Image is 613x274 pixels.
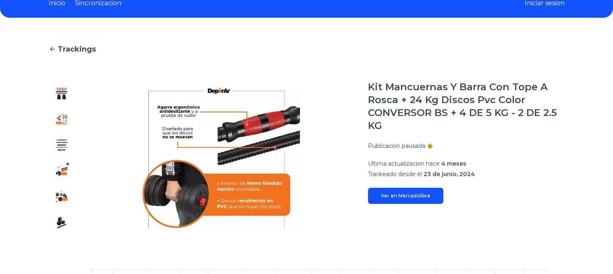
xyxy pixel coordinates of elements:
h1: Kit Mancuernas Y Barra Con Tope A Rosca + 24 Kg Discos Pvc Color CONVERSOR BS + 4 DE 5 KG - 2 DE ... [368,81,565,132]
span: Ultima actualizacion hace [368,160,440,167]
img: Kit Mancuernas Y Barra Con Tope A Rosca + 24 Kg Discos Pvc Color CONVERSOR BS + 4 DE 5 KG - 2 DE ... [55,190,68,203]
span: 23 de junio, 2024 [424,170,475,178]
a: Trackings [49,44,565,55]
img: Kit Mancuernas Y Barra Con Tope A Rosca + 24 Kg Discos Pvc Color CONVERSOR BS + 4 DE 5 KG - 2 DE ... [55,216,68,229]
img: Kit Mancuernas Y Barra Con Tope A Rosca + 24 Kg Discos Pvc Color CONVERSOR BS + 4 DE 5 KG - 2 DE ... [55,113,68,126]
p: Publicacion pausada [368,142,425,150]
a: Ver en Mercadolibre [368,188,443,204]
img: Kit Mancuernas Y Barra Con Tope A Rosca + 24 Kg Discos Pvc Color CONVERSOR BS + 4 DE 5 KG - 2 DE ... [55,139,68,152]
span: Trackings [58,44,96,55]
span: Trackeado desde el [368,170,422,178]
span: 4 meses [441,160,466,167]
img: Kit Mancuernas Y Barra Con Tope A Rosca + 24 Kg Discos Pvc Color CONVERSOR BS + 4 DE 5 KG - 2 DE ... [91,81,352,235]
img: Kit Mancuernas Y Barra Con Tope A Rosca + 24 Kg Discos Pvc Color CONVERSOR BS + 4 DE 5 KG - 2 DE ... [55,164,68,177]
img: Kit Mancuernas Y Barra Con Tope A Rosca + 24 Kg Discos Pvc Color CONVERSOR BS + 4 DE 5 KG - 2 DE ... [55,87,68,100]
